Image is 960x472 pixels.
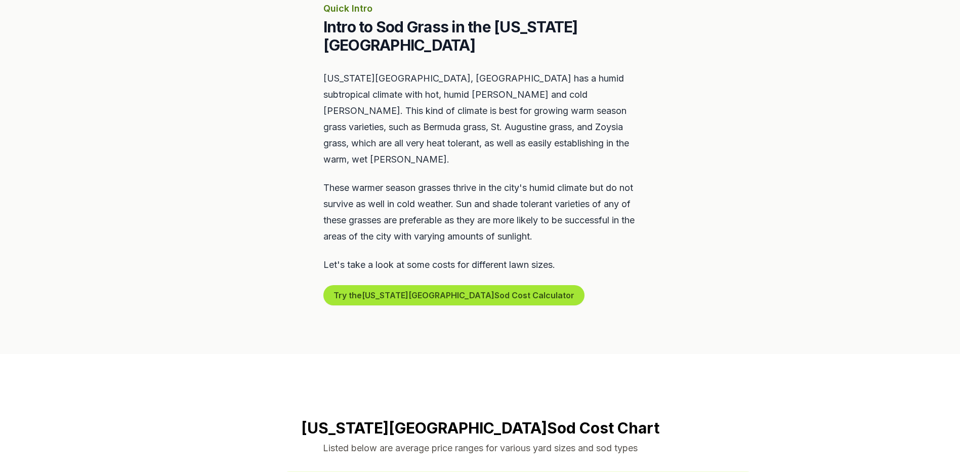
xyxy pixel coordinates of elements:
[323,70,637,168] p: [US_STATE][GEOGRAPHIC_DATA], [GEOGRAPHIC_DATA] has a humid subtropical climate with hot, humid [P...
[323,2,637,16] p: Quick Intro
[323,18,637,54] h2: Intro to Sod Grass in the [US_STATE][GEOGRAPHIC_DATA]
[323,285,585,305] button: Try the[US_STATE][GEOGRAPHIC_DATA]Sod Cost Calculator
[205,419,756,437] h2: [US_STATE][GEOGRAPHIC_DATA] Sod Cost Chart
[323,257,637,273] p: Let's take a look at some costs for different lawn sizes.
[323,180,637,245] p: These warmer season grasses thrive in the city's humid climate but do not survive as well in cold...
[205,441,756,455] p: Listed below are average price ranges for various yard sizes and sod types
